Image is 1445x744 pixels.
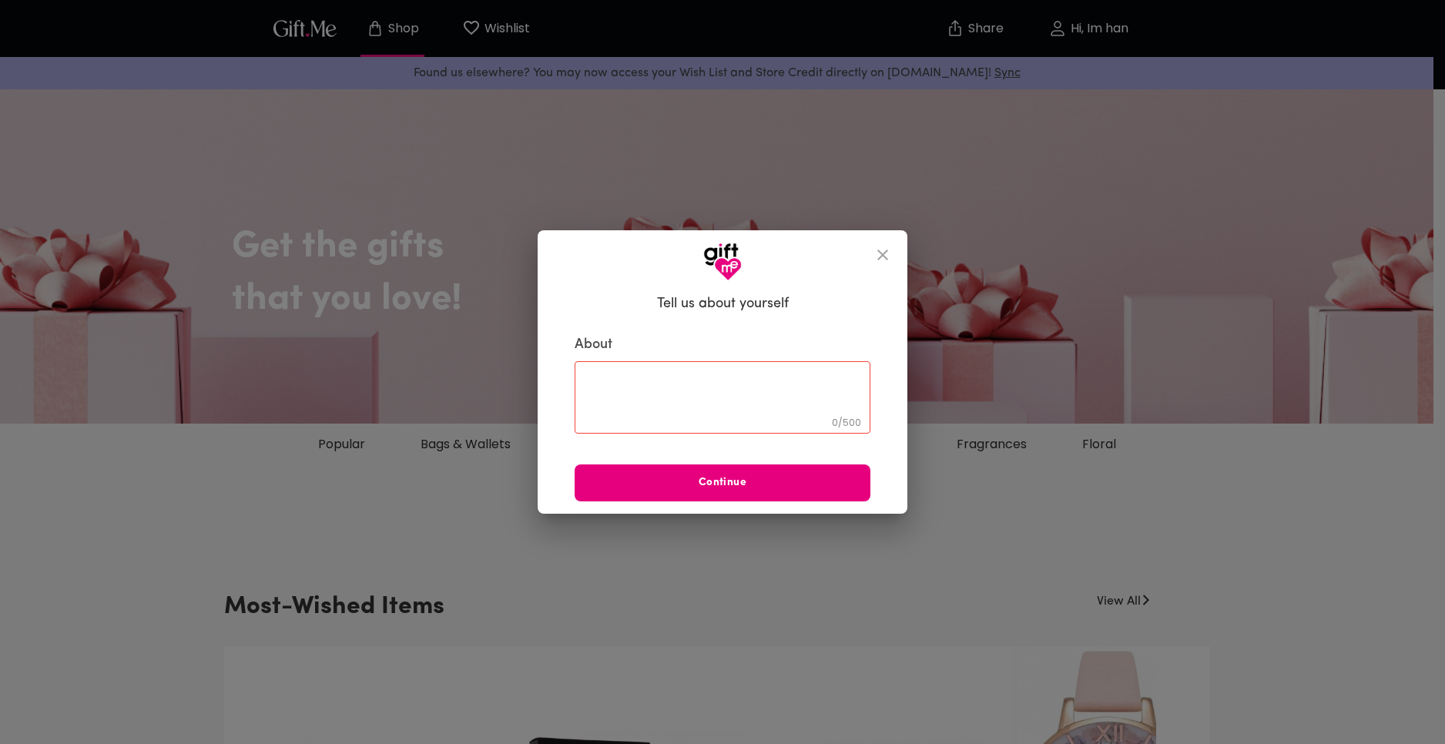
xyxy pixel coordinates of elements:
h6: Tell us about yourself [657,295,789,313]
img: GiftMe Logo [703,243,742,281]
span: Continue [575,474,870,491]
button: Continue [575,464,870,501]
button: close [864,236,901,273]
span: 0 / 500 [832,416,861,429]
label: About [575,336,870,354]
